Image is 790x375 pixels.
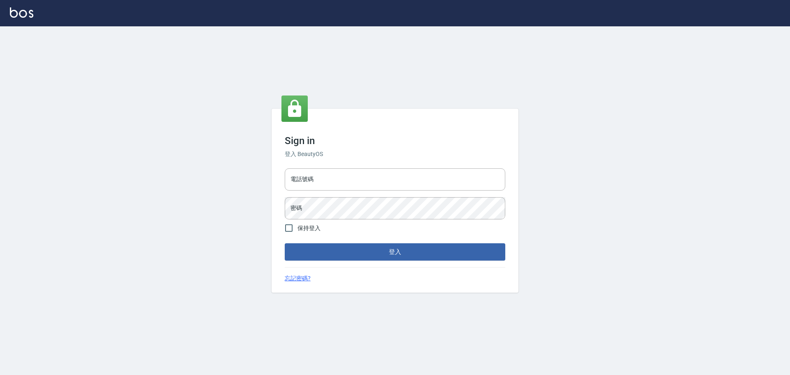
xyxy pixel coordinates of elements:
img: Logo [10,7,33,18]
h3: Sign in [285,135,505,147]
h6: 登入 BeautyOS [285,150,505,158]
a: 忘記密碼? [285,274,311,283]
button: 登入 [285,243,505,261]
span: 保持登入 [297,224,321,233]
